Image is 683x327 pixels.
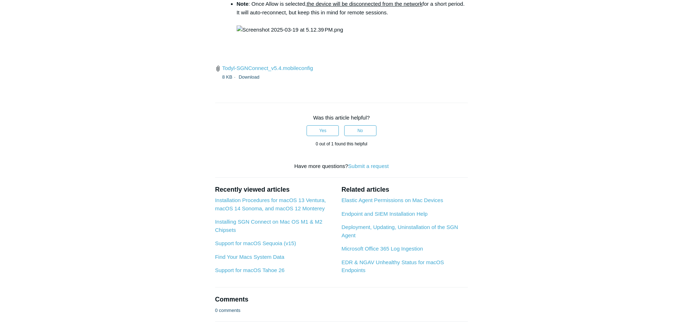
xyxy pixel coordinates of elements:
strong: Note [237,1,248,7]
a: Find Your Macs System Data [215,254,284,260]
a: Submit a request [348,163,389,169]
span: 8 KB [222,74,237,80]
a: Deployment, Updating, Uninstallation of the SGN Agent [341,224,458,238]
button: This article was helpful [307,125,339,136]
a: Installing SGN Connect on Mac OS M1 & M2 Chipsets [215,219,322,233]
span: 0 out of 1 found this helpful [316,141,367,146]
span: Was this article helpful? [313,115,370,121]
a: Endpoint and SIEM Installation Help [341,211,427,217]
h2: Comments [215,295,468,304]
h2: Recently viewed articles [215,185,335,195]
h2: Related articles [341,185,468,195]
a: Support for macOS Tahoe 26 [215,267,285,273]
a: Elastic Agent Permissions on Mac Devices [341,197,443,203]
span: the device will be disconnected from the network [307,1,423,7]
a: Support for macOS Sequoia (v15) [215,240,296,246]
a: Todyl-SGNConnect_v5.4.mobileconfig [222,65,313,71]
div: Have more questions? [215,162,468,170]
a: Download [239,74,260,80]
a: Installation Procedures for macOS 13 Ventura, macOS 14 Sonoma, and macOS 12 Monterey [215,197,326,211]
a: EDR & NGAV Unhealthy Status for macOS Endpoints [341,259,444,274]
p: 0 comments [215,307,241,314]
img: Screenshot 2025-03-19 at 5.12.39 PM.png [237,25,343,34]
a: Microsoft Office 365 Log Ingestion [341,246,423,252]
button: This article was not helpful [344,125,376,136]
